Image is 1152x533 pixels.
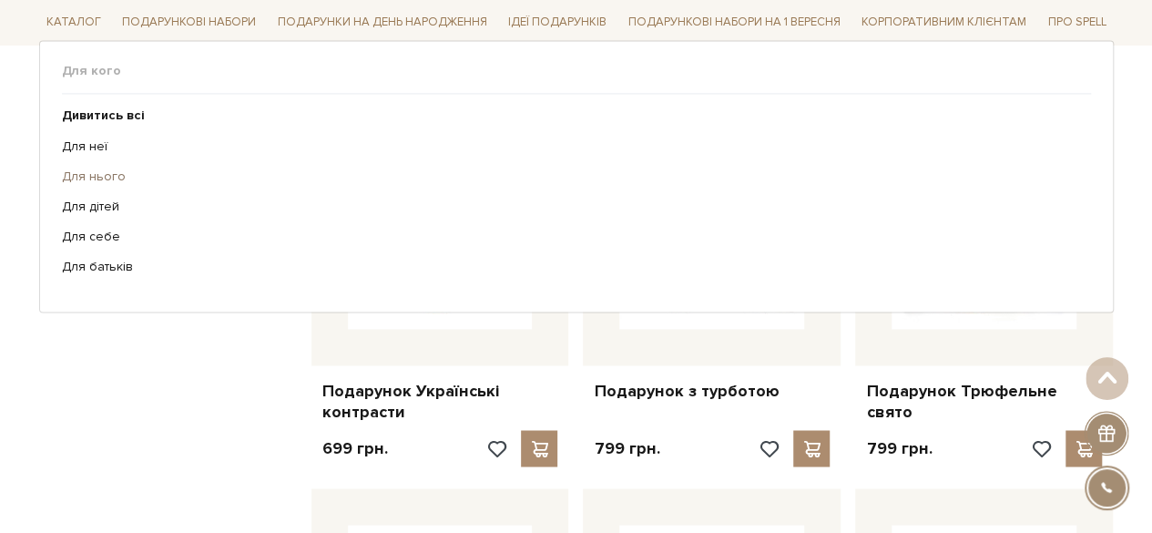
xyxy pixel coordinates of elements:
p: 799 грн. [866,437,932,458]
p: 799 грн. [594,437,659,458]
a: Про Spell [1041,9,1114,37]
a: Каталог [39,9,108,37]
a: Ідеї подарунків [501,9,614,37]
a: Для нього [62,169,1077,186]
a: Подарунок Українські контрасти [322,380,558,423]
a: Подарункові набори на 1 Вересня [621,7,848,38]
b: Дивитись всі [62,108,145,124]
a: Для дітей [62,200,1077,216]
a: Корпоративним клієнтам [854,7,1034,38]
a: Для себе [62,230,1077,246]
p: 699 грн. [322,437,388,458]
a: Для батьків [62,260,1077,276]
a: Подарунок Трюфельне свято [866,380,1102,423]
div: Каталог [39,41,1114,313]
a: Дивитись всі [62,108,1077,125]
a: Подарункові набори [115,9,263,37]
a: Подарунки на День народження [270,9,494,37]
a: Для неї [62,138,1077,155]
span: Для кого [62,64,1091,80]
a: Подарунок з турботою [594,380,830,401]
